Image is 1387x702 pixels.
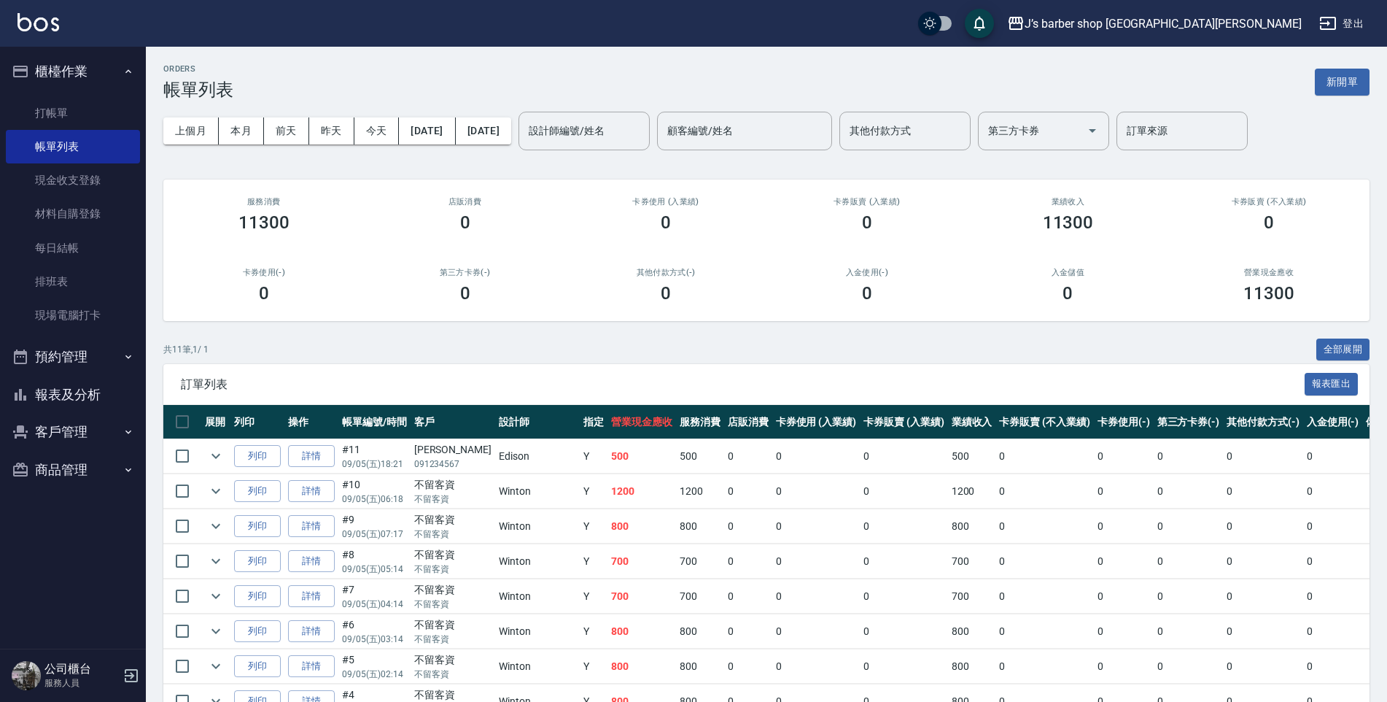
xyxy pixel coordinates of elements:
button: expand row [205,550,227,572]
td: 0 [1303,474,1363,509]
a: 詳情 [288,515,335,538]
td: 0 [1094,474,1154,509]
td: 700 [607,544,676,579]
button: expand row [205,445,227,467]
h2: 入金儲值 [985,268,1151,277]
td: 0 [1223,614,1303,649]
h3: 0 [1062,283,1073,304]
td: 0 [772,439,860,474]
div: 不留客資 [414,582,492,598]
div: 不留客資 [414,512,492,528]
td: #9 [338,509,411,544]
button: expand row [205,655,227,677]
th: 操作 [284,405,338,439]
button: 今天 [354,117,400,144]
td: 0 [860,579,948,614]
td: 800 [948,649,996,684]
div: 不留客資 [414,617,492,633]
span: 訂單列表 [181,377,1305,392]
a: 詳情 [288,655,335,678]
a: 每日結帳 [6,231,140,265]
td: 0 [772,649,860,684]
button: 列印 [234,480,281,503]
td: Winton [495,649,580,684]
td: 800 [607,614,676,649]
h3: 0 [862,212,872,233]
a: 現金收支登錄 [6,163,140,197]
th: 服務消費 [676,405,724,439]
button: 商品管理 [6,451,140,489]
td: 0 [860,614,948,649]
h2: 店販消費 [382,197,548,207]
th: 設計師 [495,405,580,439]
td: 0 [772,579,860,614]
a: 帳單列表 [6,130,140,163]
td: 0 [1303,509,1363,544]
a: 材料自購登錄 [6,197,140,231]
td: 0 [724,474,772,509]
h2: 入金使用(-) [784,268,950,277]
td: 700 [676,544,724,579]
p: 不留客資 [414,563,492,576]
button: 登出 [1313,10,1369,37]
td: #7 [338,579,411,614]
p: 09/05 (五) 05:14 [342,563,407,576]
td: 0 [1154,544,1224,579]
td: 800 [607,509,676,544]
td: 0 [1094,649,1154,684]
button: 客戶管理 [6,413,140,451]
button: 報表及分析 [6,376,140,414]
button: expand row [205,480,227,502]
td: 0 [724,439,772,474]
div: 不留客資 [414,477,492,493]
td: #10 [338,474,411,509]
td: Winton [495,544,580,579]
td: 800 [676,614,724,649]
button: expand row [205,620,227,642]
td: 0 [724,544,772,579]
td: 0 [1303,544,1363,579]
td: 0 [1303,579,1363,614]
h2: ORDERS [163,64,233,74]
button: 本月 [219,117,264,144]
td: 0 [1094,509,1154,544]
a: 報表匯出 [1305,377,1359,390]
h3: 0 [1264,212,1274,233]
td: 800 [676,649,724,684]
th: 列印 [230,405,284,439]
td: 0 [995,614,1093,649]
a: 現場電腦打卡 [6,298,140,332]
button: 報表匯出 [1305,373,1359,396]
td: Winton [495,579,580,614]
td: 0 [995,474,1093,509]
a: 新開單 [1315,74,1369,88]
td: Y [580,649,607,684]
td: 500 [948,439,996,474]
p: 服務人員 [44,676,119,690]
p: 09/05 (五) 07:17 [342,528,407,541]
h3: 服務消費 [181,197,347,207]
h3: 11300 [238,212,290,233]
th: 業績收入 [948,405,996,439]
a: 詳情 [288,445,335,468]
th: 第三方卡券(-) [1154,405,1224,439]
button: 前天 [264,117,309,144]
th: 卡券販賣 (不入業績) [995,405,1093,439]
p: 不留客資 [414,668,492,681]
th: 指定 [580,405,607,439]
h2: 卡券使用 (入業績) [583,197,749,207]
button: 列印 [234,515,281,538]
a: 詳情 [288,620,335,643]
th: 展開 [201,405,230,439]
td: Winton [495,474,580,509]
h3: 帳單列表 [163,80,233,100]
td: 0 [995,509,1093,544]
td: 0 [1223,579,1303,614]
td: 0 [1223,439,1303,474]
button: 預約管理 [6,338,140,376]
button: 全部展開 [1316,339,1370,361]
th: 卡券使用 (入業績) [772,405,860,439]
td: 0 [772,474,860,509]
td: 700 [948,579,996,614]
th: 卡券使用(-) [1094,405,1154,439]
